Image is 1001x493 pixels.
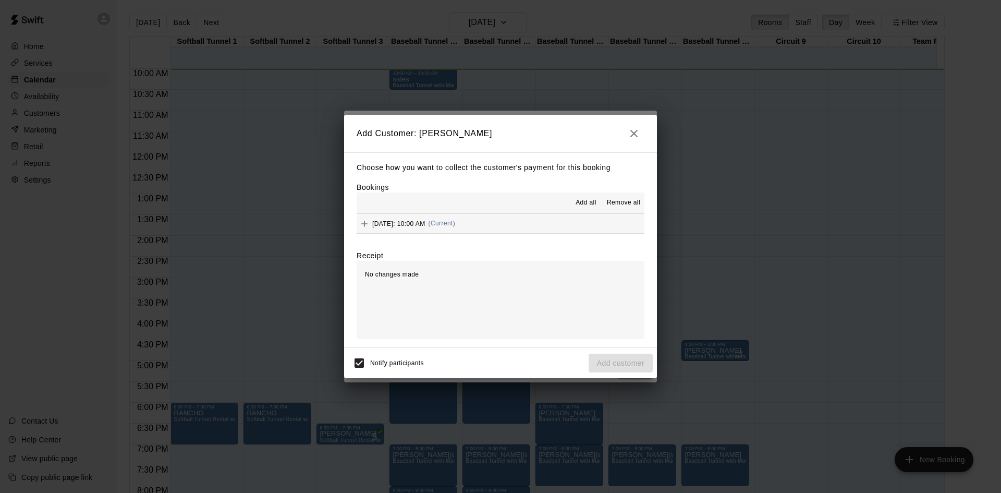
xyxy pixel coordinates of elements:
button: Add[DATE]: 10:00 AM(Current) [357,214,644,233]
button: Remove all [603,195,644,211]
label: Receipt [357,250,383,261]
p: Choose how you want to collect the customer's payment for this booking [357,161,644,174]
span: (Current) [429,220,456,227]
span: [DATE]: 10:00 AM [372,220,425,227]
span: Notify participants [370,359,424,367]
span: Add [357,219,372,227]
span: Remove all [607,198,640,208]
span: No changes made [365,271,419,278]
span: Add all [576,198,596,208]
label: Bookings [357,183,389,191]
button: Add all [569,195,603,211]
h2: Add Customer: [PERSON_NAME] [344,115,657,152]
